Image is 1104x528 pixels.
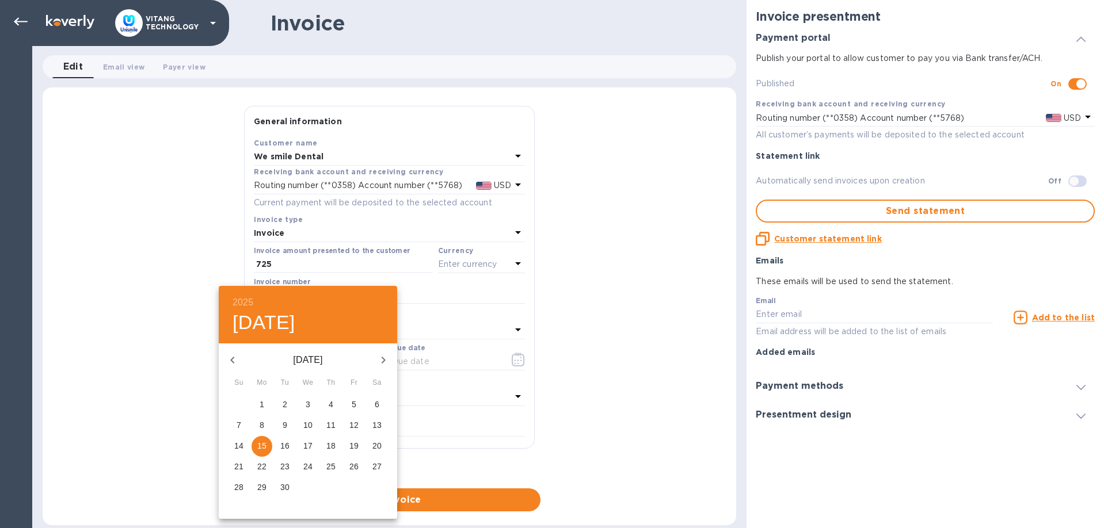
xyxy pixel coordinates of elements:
p: 3 [306,399,310,410]
p: 27 [372,461,382,472]
p: 19 [349,440,359,452]
p: 26 [349,461,359,472]
button: 5 [344,395,364,415]
button: 24 [298,457,318,477]
button: 13 [367,415,387,436]
button: 21 [229,457,249,477]
button: [DATE] [233,311,295,335]
p: 24 [303,461,313,472]
p: 11 [326,419,336,431]
button: 14 [229,436,249,457]
span: Su [229,377,249,389]
p: 6 [375,399,379,410]
button: 25 [321,457,341,477]
button: 2025 [233,294,253,311]
button: 19 [344,436,364,457]
p: 20 [372,440,382,452]
button: 3 [298,395,318,415]
p: 2 [283,399,287,410]
p: 5 [352,399,356,410]
p: 30 [280,481,290,493]
button: 9 [275,415,295,436]
p: 1 [260,399,264,410]
span: Fr [344,377,364,389]
p: 25 [326,461,336,472]
p: 10 [303,419,313,431]
button: 26 [344,457,364,477]
p: 12 [349,419,359,431]
p: 22 [257,461,267,472]
p: 21 [234,461,243,472]
button: 12 [344,415,364,436]
button: 18 [321,436,341,457]
button: 22 [252,457,272,477]
span: Sa [367,377,387,389]
button: 8 [252,415,272,436]
button: 4 [321,395,341,415]
p: 13 [372,419,382,431]
span: Th [321,377,341,389]
button: 6 [367,395,387,415]
p: 9 [283,419,287,431]
button: 27 [367,457,387,477]
p: 28 [234,481,243,493]
button: 20 [367,436,387,457]
button: 15 [252,436,272,457]
button: 16 [275,436,295,457]
p: 16 [280,440,290,452]
p: 15 [257,440,267,452]
button: 28 [229,477,249,498]
p: [DATE] [246,353,370,367]
button: 30 [275,477,295,498]
p: 7 [237,419,241,431]
button: 23 [275,457,295,477]
p: 17 [303,440,313,452]
span: We [298,377,318,389]
p: 8 [260,419,264,431]
p: 23 [280,461,290,472]
button: 1 [252,395,272,415]
button: 17 [298,436,318,457]
span: Mo [252,377,272,389]
button: 7 [229,415,249,436]
p: 14 [234,440,243,452]
button: 11 [321,415,341,436]
p: 4 [329,399,333,410]
span: Tu [275,377,295,389]
p: 29 [257,481,267,493]
button: 29 [252,477,272,498]
button: 10 [298,415,318,436]
button: 2 [275,395,295,415]
p: 18 [326,440,336,452]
